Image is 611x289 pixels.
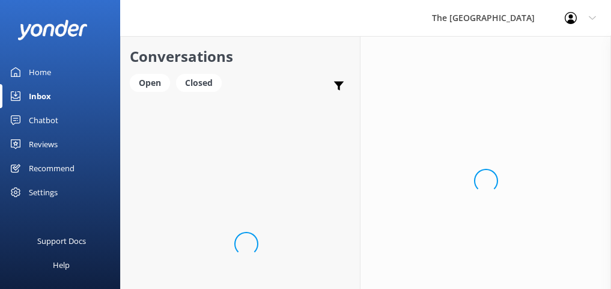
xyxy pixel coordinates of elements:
div: Reviews [29,132,58,156]
a: Closed [176,76,228,89]
div: Recommend [29,156,74,180]
div: Settings [29,180,58,204]
div: Chatbot [29,108,58,132]
div: Open [130,74,170,92]
div: Closed [176,74,222,92]
div: Help [53,253,70,277]
div: Home [29,60,51,84]
a: Open [130,76,176,89]
h2: Conversations [130,45,351,68]
img: yonder-white-logo.png [18,20,87,40]
div: Inbox [29,84,51,108]
div: Support Docs [37,229,86,253]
